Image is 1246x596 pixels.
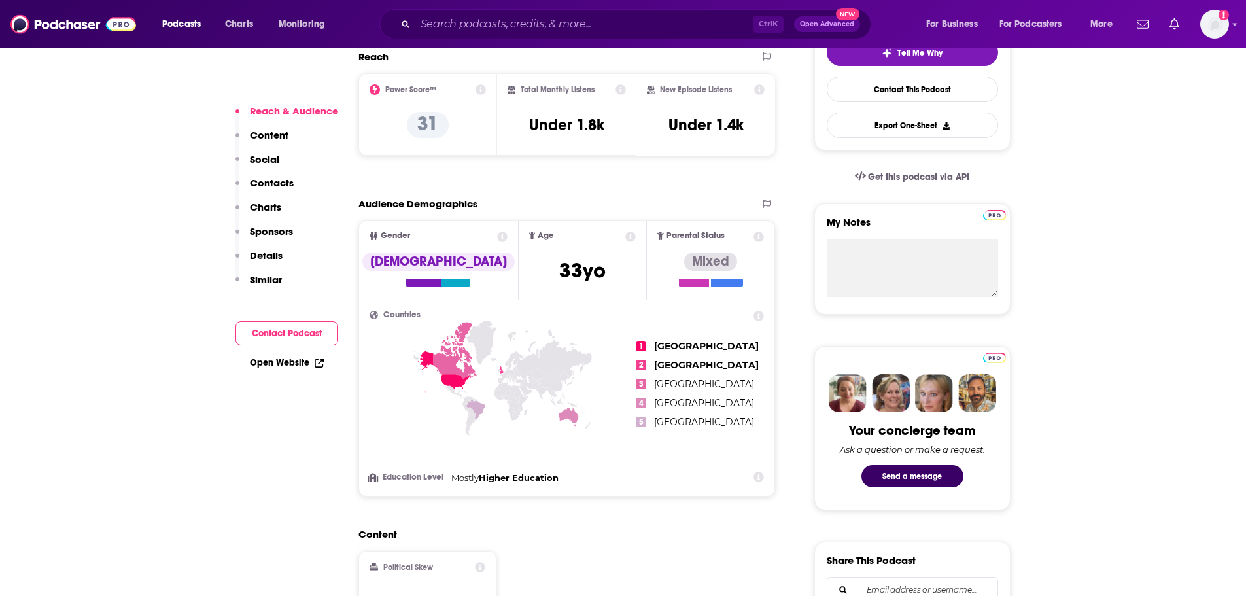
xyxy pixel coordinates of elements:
h2: Audience Demographics [358,198,477,210]
h2: New Episode Listens [660,85,732,94]
a: Charts [216,14,261,35]
div: Mixed [684,253,737,271]
img: Jules Profile [915,374,953,412]
span: Countries [383,311,421,319]
a: Show notifications dropdown [1164,13,1185,35]
p: Similar [250,273,282,286]
span: Logged in as eringalloway [1200,10,1229,39]
span: 5 [636,417,646,427]
span: [GEOGRAPHIC_DATA] [654,378,754,390]
span: For Business [926,15,978,33]
a: Get this podcast via API [844,161,980,193]
span: Mostly [451,472,479,483]
p: Contacts [250,177,294,189]
button: tell me why sparkleTell Me Why [827,39,998,66]
svg: Add a profile image [1219,10,1229,20]
span: [GEOGRAPHIC_DATA] [654,416,754,428]
span: More [1090,15,1113,33]
button: open menu [1081,14,1129,35]
span: 33 yo [559,258,606,283]
button: Reach & Audience [235,105,338,129]
h2: Reach [358,50,389,63]
img: Podchaser Pro [983,353,1006,363]
p: Details [250,249,283,262]
span: Tell Me Why [897,48,943,58]
h3: Education Level [370,473,446,482]
span: Charts [225,15,253,33]
span: Age [538,232,554,240]
a: Open Website [250,357,324,368]
h2: Power Score™ [385,85,436,94]
img: User Profile [1200,10,1229,39]
p: Social [250,153,279,166]
button: Charts [235,201,281,225]
img: tell me why sparkle [882,48,892,58]
span: Parental Status [666,232,725,240]
h2: Total Monthly Listens [521,85,595,94]
p: Reach & Audience [250,105,338,117]
button: Show profile menu [1200,10,1229,39]
button: Export One-Sheet [827,113,998,138]
span: For Podcasters [999,15,1062,33]
span: Higher Education [479,472,559,483]
div: Your concierge team [849,423,975,439]
span: Monitoring [279,15,325,33]
img: Jon Profile [958,374,996,412]
a: Contact This Podcast [827,77,998,102]
div: Search podcasts, credits, & more... [392,9,884,39]
span: 2 [636,360,646,370]
span: Open Advanced [800,21,854,27]
button: Contact Podcast [235,321,338,345]
span: [GEOGRAPHIC_DATA] [654,340,759,352]
p: Sponsors [250,225,293,237]
button: open menu [269,14,342,35]
img: Barbara Profile [872,374,910,412]
span: Podcasts [162,15,201,33]
span: Gender [381,232,410,240]
a: Show notifications dropdown [1132,13,1154,35]
button: open menu [991,14,1081,35]
button: Sponsors [235,225,293,249]
h3: Share This Podcast [827,554,916,567]
div: Ask a question or make a request. [840,444,985,455]
span: 4 [636,398,646,408]
div: [DEMOGRAPHIC_DATA] [362,253,515,271]
a: Pro website [983,351,1006,363]
p: Charts [250,201,281,213]
span: Ctrl K [753,16,784,33]
input: Search podcasts, credits, & more... [415,14,753,35]
button: Social [235,153,279,177]
h3: Under 1.4k [668,115,744,135]
button: Content [235,129,288,153]
span: [GEOGRAPHIC_DATA] [654,397,754,409]
span: New [836,8,859,20]
span: Get this podcast via API [868,171,969,183]
h3: Under 1.8k [529,115,604,135]
button: Details [235,249,283,273]
span: 3 [636,379,646,389]
label: My Notes [827,216,998,239]
button: Contacts [235,177,294,201]
img: Podchaser Pro [983,210,1006,220]
button: Similar [235,273,282,298]
button: Open AdvancedNew [794,16,860,32]
button: Send a message [861,465,963,487]
img: Podchaser - Follow, Share and Rate Podcasts [10,12,136,37]
span: [GEOGRAPHIC_DATA] [654,359,759,371]
img: Sydney Profile [829,374,867,412]
a: Pro website [983,208,1006,220]
button: open menu [153,14,218,35]
p: 31 [407,112,449,138]
button: open menu [917,14,994,35]
h2: Political Skew [383,563,433,572]
h2: Content [358,528,765,540]
p: Content [250,129,288,141]
span: 1 [636,341,646,351]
